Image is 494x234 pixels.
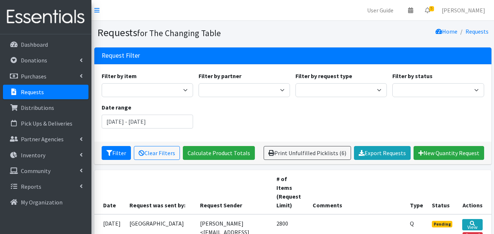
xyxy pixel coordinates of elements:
button: Filter [102,146,131,160]
a: Print Unfulfilled Picklists (6) [264,146,351,160]
p: Partner Agencies [21,135,64,143]
p: Pick Ups & Deliveries [21,120,72,127]
th: Status [427,170,458,214]
a: Reports [3,179,88,194]
th: Actions [458,170,491,214]
span: Pending [432,221,453,227]
th: # of Items (Request Limit) [272,170,308,214]
a: Home [435,28,457,35]
th: Date [94,170,125,214]
p: Community [21,167,50,174]
a: Dashboard [3,37,88,52]
h3: Request Filter [102,52,140,60]
a: Clear Filters [134,146,180,160]
label: Filter by partner [199,72,241,80]
p: My Organization [21,199,63,206]
a: Partner Agencies [3,132,88,146]
abbr: Quantity [410,220,414,227]
a: Calculate Product Totals [183,146,255,160]
th: Type [406,170,427,214]
a: View [462,219,482,230]
p: Requests [21,88,44,96]
a: Export Requests [354,146,411,160]
a: User Guide [361,3,399,18]
label: Filter by item [102,72,137,80]
a: Inventory [3,148,88,162]
th: Request was sent by: [125,170,196,214]
a: Requests [3,85,88,99]
p: Inventory [21,151,45,159]
a: New Quantity Request [414,146,484,160]
img: HumanEssentials [3,5,88,29]
small: for The Changing Table [137,28,221,38]
label: Date range [102,103,131,112]
h1: Requests [97,26,290,39]
label: Filter by status [392,72,433,80]
th: Comments [308,170,406,214]
p: Distributions [21,104,54,111]
input: January 1, 2011 - December 31, 2011 [102,115,193,128]
a: Purchases [3,69,88,84]
p: Reports [21,183,41,190]
th: Request Sender [196,170,272,214]
label: Filter by request type [295,72,352,80]
a: My Organization [3,195,88,210]
p: Purchases [21,73,46,80]
a: Distributions [3,100,88,115]
a: [PERSON_NAME] [436,3,491,18]
p: Donations [21,57,47,64]
a: Pick Ups & Deliveries [3,116,88,131]
span: 5 [429,6,434,11]
a: 5 [419,3,436,18]
a: Donations [3,53,88,68]
a: Requests [465,28,489,35]
a: Community [3,164,88,178]
p: Dashboard [21,41,48,48]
